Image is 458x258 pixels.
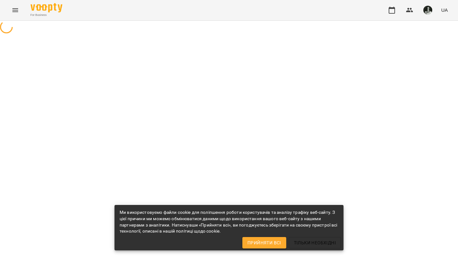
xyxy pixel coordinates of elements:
button: UA [439,4,450,16]
img: Voopty Logo [31,3,62,12]
span: For Business [31,13,62,17]
span: UA [441,7,448,13]
img: cdfe8070fd8d32b0b250b072b9a46113.JPG [423,6,432,15]
button: Menu [8,3,23,18]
